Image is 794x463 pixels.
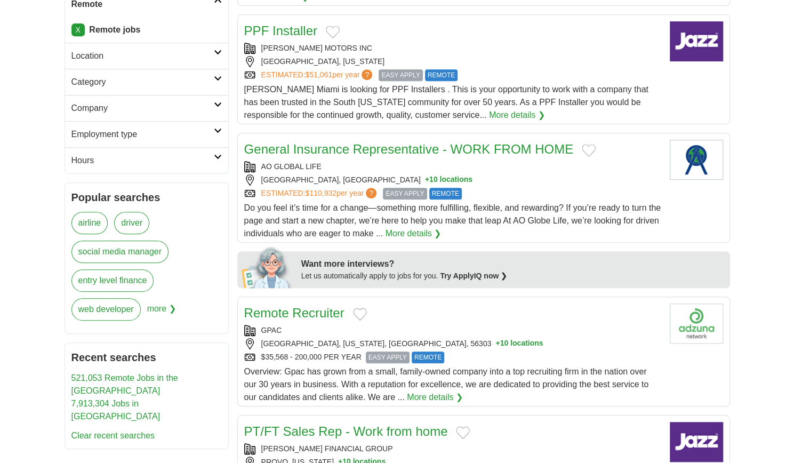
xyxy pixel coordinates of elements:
a: Employment type [65,121,228,147]
div: AO GLOBAL LIFE [244,161,661,172]
span: $110,932 [305,189,336,197]
button: Add to favorite jobs [353,308,367,321]
div: GPAC [244,325,661,336]
a: entry level finance [71,269,154,292]
a: Category [65,69,228,95]
span: REMOTE [425,69,458,81]
a: ESTIMATED:$110,932per year? [261,188,379,199]
button: +10 locations [495,338,543,349]
div: [PERSON_NAME] MOTORS INC [244,43,661,54]
span: REMOTE [412,352,444,363]
div: $35,568 - 200,000 PER YEAR [244,352,661,363]
div: [GEOGRAPHIC_DATA], [US_STATE], [GEOGRAPHIC_DATA], 56303 [244,338,661,349]
span: REMOTE [429,188,462,199]
h2: Company [71,102,214,115]
h2: Location [71,50,214,62]
a: 521,053 Remote Jobs in the [GEOGRAPHIC_DATA] [71,373,178,395]
button: Add to favorite jobs [456,426,470,439]
div: Want more interviews? [301,258,724,270]
a: More details ❯ [386,227,442,240]
div: [GEOGRAPHIC_DATA], [GEOGRAPHIC_DATA] [244,174,661,186]
a: Company [65,95,228,121]
span: Overview: Gpac has grown from a small, family-owned company into a top recruiting firm in the nat... [244,367,649,402]
a: PT/FT Sales Rep - Work from home [244,424,448,438]
img: apply-iq-scientist.png [242,245,293,288]
h2: Popular searches [71,189,222,205]
a: ESTIMATED:$51,061per year? [261,69,375,81]
span: EASY APPLY [383,188,427,199]
a: More details ❯ [407,391,463,404]
span: $51,061 [305,70,332,79]
span: [PERSON_NAME] Miami is looking for PPF Installers . This is your opportunity to work with a compa... [244,85,648,119]
a: Hours [65,147,228,173]
a: airline [71,212,108,234]
img: Company logo [670,304,723,344]
img: Company logo [670,21,723,61]
a: Location [65,43,228,69]
a: More details ❯ [489,109,545,122]
a: X [71,23,85,36]
a: Clear recent searches [71,431,155,440]
img: Company logo [670,140,723,180]
h2: Recent searches [71,349,222,365]
img: Spieldenner Financial Group logo [670,422,723,462]
span: EASY APPLY [366,352,410,363]
a: web developer [71,298,141,321]
strong: Remote jobs [89,25,140,34]
a: [PERSON_NAME] FINANCIAL GROUP [261,444,393,453]
a: Remote Recruiter [244,306,344,320]
span: Do you feel it’s time for a change—something more fulfilling, flexible, and rewarding? If you’re ... [244,203,661,238]
span: + [425,174,429,186]
div: [GEOGRAPHIC_DATA], [US_STATE] [244,56,661,67]
h2: Employment type [71,128,214,141]
span: EASY APPLY [379,69,422,81]
a: 7,913,304 Jobs in [GEOGRAPHIC_DATA] [71,399,161,421]
a: social media manager [71,241,169,263]
button: Add to favorite jobs [326,26,340,38]
a: General Insurance Representative - WORK FROM HOME [244,142,574,156]
span: ? [362,69,372,80]
span: ? [366,188,376,198]
button: +10 locations [425,174,472,186]
a: Try ApplyIQ now ❯ [440,272,507,280]
h2: Hours [71,154,214,167]
div: Let us automatically apply to jobs for you. [301,270,724,282]
a: PPF Installer [244,23,317,38]
span: more ❯ [147,298,176,327]
h2: Category [71,76,214,89]
button: Add to favorite jobs [582,144,596,157]
span: + [495,338,500,349]
a: driver [114,212,149,234]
